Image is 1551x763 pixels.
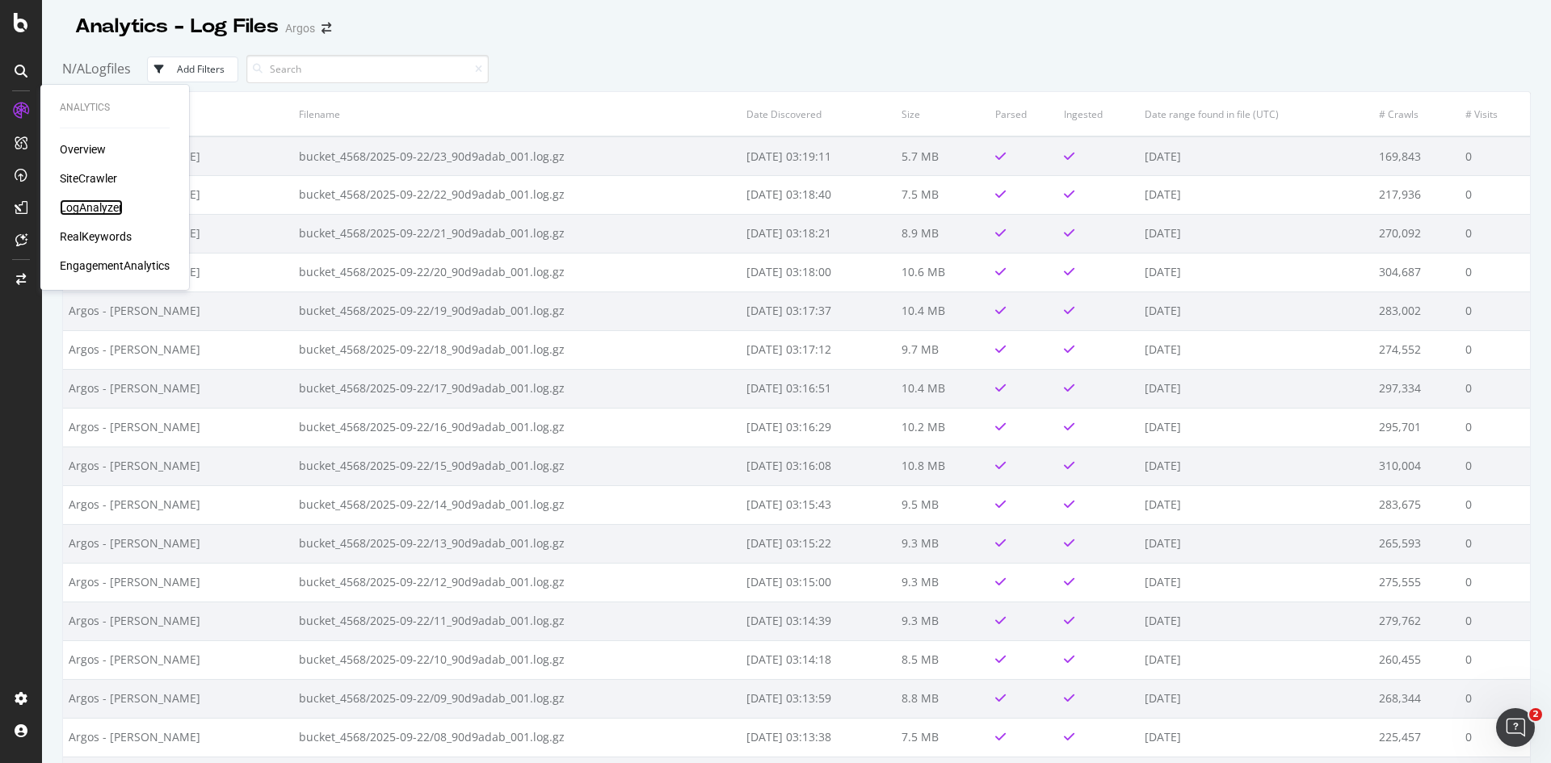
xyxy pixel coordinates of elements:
[741,291,896,330] td: [DATE] 03:17:37
[63,563,293,602] td: Argos - [PERSON_NAME]
[85,60,131,78] span: Logfiles
[63,446,293,485] td: Argos - [PERSON_NAME]
[177,62,225,76] div: Add Filters
[1139,718,1373,757] td: [DATE]
[1139,369,1373,408] td: [DATE]
[63,485,293,524] td: Argos - [PERSON_NAME]
[63,369,293,408] td: Argos - [PERSON_NAME]
[1373,369,1459,408] td: 297,334
[60,101,170,115] div: Analytics
[896,136,990,175] td: 5.7 MB
[1460,679,1530,718] td: 0
[293,408,740,446] td: bucket_4568/2025-09-22/16_90d9adab_001.log.gz
[63,602,293,640] td: Argos - [PERSON_NAME]
[60,228,132,245] a: RealKeywords
[1373,330,1459,369] td: 274,552
[1139,602,1373,640] td: [DATE]
[63,408,293,446] td: Argos - [PERSON_NAME]
[246,55,489,83] input: Search
[896,330,990,369] td: 9.7 MB
[741,485,896,524] td: [DATE] 03:15:43
[60,170,117,187] a: SiteCrawler
[1373,524,1459,563] td: 265,593
[741,136,896,175] td: [DATE] 03:19:11
[741,602,896,640] td: [DATE] 03:14:39
[75,13,279,40] div: Analytics - Log Files
[1373,602,1459,640] td: 279,762
[1460,718,1530,757] td: 0
[63,640,293,679] td: Argos - [PERSON_NAME]
[1373,253,1459,291] td: 304,687
[1460,92,1530,136] th: # Visits
[293,485,740,524] td: bucket_4568/2025-09-22/14_90d9adab_001.log.gz
[63,679,293,718] td: Argos - [PERSON_NAME]
[1373,485,1459,524] td: 283,675
[896,446,990,485] td: 10.8 MB
[1460,524,1530,563] td: 0
[1460,291,1530,330] td: 0
[1460,253,1530,291] td: 0
[293,291,740,330] td: bucket_4568/2025-09-22/19_90d9adab_001.log.gz
[293,330,740,369] td: bucket_4568/2025-09-22/18_90d9adab_001.log.gz
[293,369,740,408] td: bucket_4568/2025-09-22/17_90d9adab_001.log.gz
[1139,679,1373,718] td: [DATE]
[147,57,238,82] button: Add Filters
[293,602,740,640] td: bucket_4568/2025-09-22/11_90d9adab_001.log.gz
[896,563,990,602] td: 9.3 MB
[741,640,896,679] td: [DATE] 03:14:18
[741,92,896,136] th: Date Discovered
[896,291,990,330] td: 10.4 MB
[293,175,740,214] td: bucket_4568/2025-09-22/22_90d9adab_001.log.gz
[293,563,740,602] td: bucket_4568/2025-09-22/12_90d9adab_001.log.gz
[1373,92,1459,136] th: # Crawls
[741,369,896,408] td: [DATE] 03:16:51
[896,679,990,718] td: 8.8 MB
[896,640,990,679] td: 8.5 MB
[1373,291,1459,330] td: 283,002
[322,23,331,34] div: arrow-right-arrow-left
[896,214,990,253] td: 8.9 MB
[741,679,896,718] td: [DATE] 03:13:59
[293,136,740,175] td: bucket_4568/2025-09-22/23_90d9adab_001.log.gz
[63,291,293,330] td: Argos - [PERSON_NAME]
[1460,214,1530,253] td: 0
[741,330,896,369] td: [DATE] 03:17:12
[1139,485,1373,524] td: [DATE]
[62,60,85,78] span: N/A
[293,253,740,291] td: bucket_4568/2025-09-22/20_90d9adab_001.log.gz
[1373,679,1459,718] td: 268,344
[63,718,293,757] td: Argos - [PERSON_NAME]
[63,330,293,369] td: Argos - [PERSON_NAME]
[1460,446,1530,485] td: 0
[896,524,990,563] td: 9.3 MB
[293,92,740,136] th: Filename
[293,214,740,253] td: bucket_4568/2025-09-22/21_90d9adab_001.log.gz
[896,485,990,524] td: 9.5 MB
[1139,214,1373,253] td: [DATE]
[1373,214,1459,253] td: 270,092
[60,258,170,274] a: EngagementAnalytics
[1139,175,1373,214] td: [DATE]
[63,524,293,563] td: Argos - [PERSON_NAME]
[1139,446,1373,485] td: [DATE]
[1139,253,1373,291] td: [DATE]
[1139,136,1373,175] td: [DATE]
[896,369,990,408] td: 10.4 MB
[293,718,740,757] td: bucket_4568/2025-09-22/08_90d9adab_001.log.gz
[741,408,896,446] td: [DATE] 03:16:29
[1373,718,1459,757] td: 225,457
[1460,563,1530,602] td: 0
[741,214,896,253] td: [DATE] 03:18:21
[896,175,990,214] td: 7.5 MB
[896,408,990,446] td: 10.2 MB
[1139,92,1373,136] th: Date range found in file (UTC)
[60,141,106,157] div: Overview
[990,92,1058,136] th: Parsed
[896,718,990,757] td: 7.5 MB
[293,446,740,485] td: bucket_4568/2025-09-22/15_90d9adab_001.log.gz
[1139,640,1373,679] td: [DATE]
[1058,92,1139,136] th: Ingested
